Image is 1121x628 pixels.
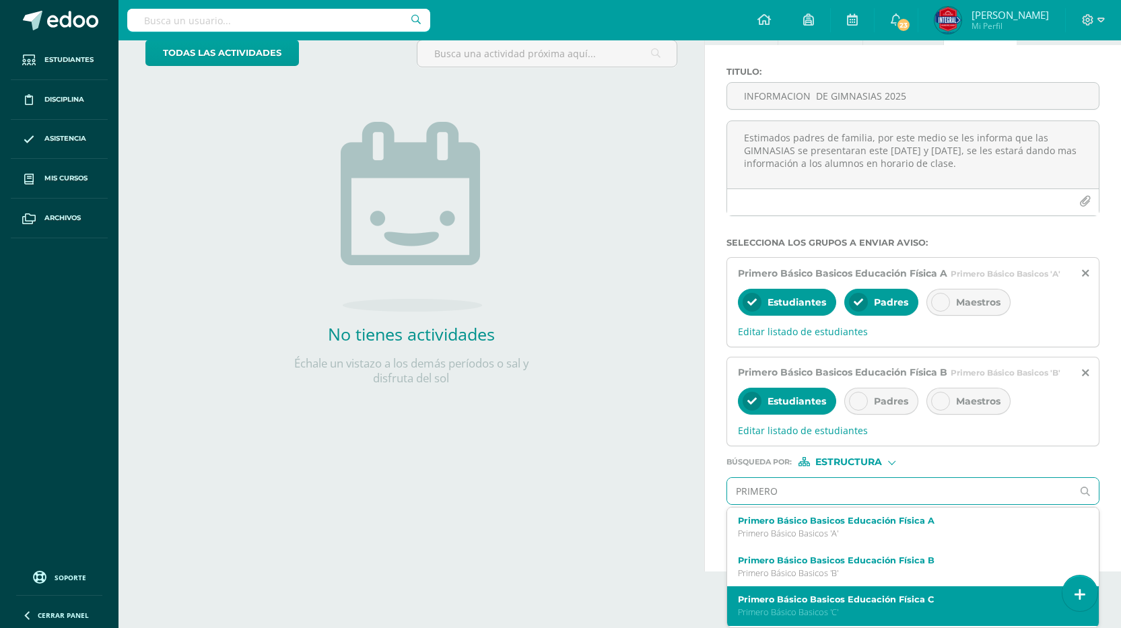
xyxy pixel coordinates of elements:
[55,573,86,582] span: Soporte
[951,269,1060,279] span: Primero Básico Basicos 'A'
[874,296,908,308] span: Padres
[11,199,108,238] a: Archivos
[896,18,911,32] span: 23
[863,13,943,45] a: Evento
[726,458,792,466] span: Búsqueda por :
[277,356,546,386] p: Échale un vistazo a los demás períodos o sal y disfruta del sol
[972,8,1049,22] span: [PERSON_NAME]
[145,40,299,66] a: todas las Actividades
[11,120,108,160] a: Asistencia
[16,567,102,586] a: Soporte
[951,368,1060,378] span: Primero Básico Basicos 'B'
[738,424,1088,437] span: Editar listado de estudiantes
[726,238,1099,248] label: Selecciona los grupos a enviar aviso :
[417,40,677,67] input: Busca una actividad próxima aquí...
[935,7,961,34] img: 369d1c6fd3588ac3a1c2c1dab3ab1316.png
[738,528,1073,539] p: Primero Básico Basicos 'A'
[972,20,1049,32] span: Mi Perfil
[44,173,88,184] span: Mis cursos
[44,213,81,223] span: Archivos
[727,121,1099,188] textarea: Estimados padres de familia, por este medio se les informa que las GIMNASIAS se presentaran este ...
[11,80,108,120] a: Disciplina
[956,296,1000,308] span: Maestros
[11,159,108,199] a: Mis cursos
[956,395,1000,407] span: Maestros
[738,555,1073,565] label: Primero Básico Basicos Educación Física B
[341,122,482,312] img: no_activities.png
[727,478,1072,504] input: Ej. Primero primaria
[738,606,1073,618] p: Primero Básico Basicos 'C'
[727,83,1099,109] input: Titulo
[726,67,1099,77] label: Titulo :
[944,13,1016,45] a: Aviso
[799,457,899,466] div: [object Object]
[44,133,86,144] span: Asistencia
[738,366,947,378] span: Primero Básico Basicos Educación Física B
[738,267,947,279] span: Primero Básico Basicos Educación Física A
[738,567,1073,579] p: Primero Básico Basicos 'B'
[38,610,89,620] span: Cerrar panel
[815,458,882,466] span: Estructura
[738,516,1073,526] label: Primero Básico Basicos Educación Física A
[778,13,862,45] a: Examen
[277,322,546,345] h2: No tienes actividades
[738,594,1073,604] label: Primero Básico Basicos Educación Física C
[44,55,94,65] span: Estudiantes
[768,395,826,407] span: Estudiantes
[738,325,1088,338] span: Editar listado de estudiantes
[11,40,108,80] a: Estudiantes
[874,395,908,407] span: Padres
[127,9,430,32] input: Busca un usuario...
[705,13,778,45] a: Tarea
[44,94,84,105] span: Disciplina
[768,296,826,308] span: Estudiantes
